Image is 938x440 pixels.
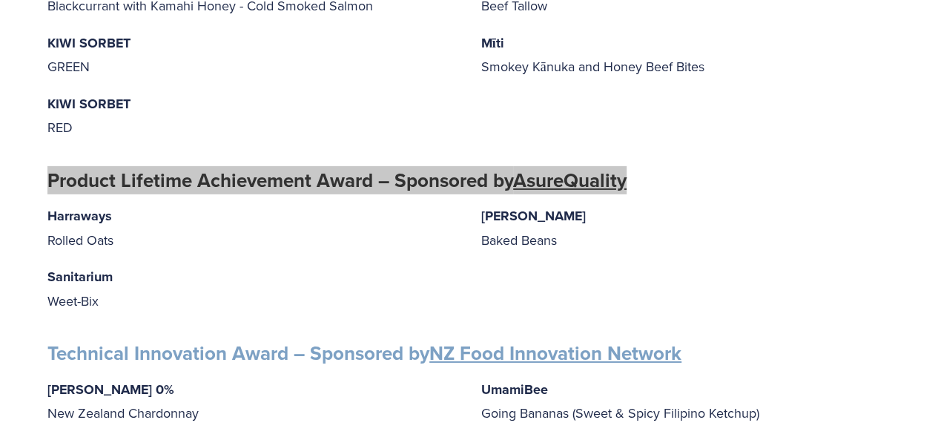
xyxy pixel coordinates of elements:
[47,380,174,399] strong: [PERSON_NAME] 0%
[481,378,891,425] p: Going Bananas (Sweet & Spicy Filipino Ketchup)
[47,94,131,114] strong: KIWI SORBET
[47,31,458,79] p: GREEN
[47,339,681,367] strong: Technical Innovation Award – Sponsored by
[47,166,627,194] strong: Product Lifetime Achievement Award – Sponsored by
[47,206,112,226] strong: Harraways
[481,380,548,399] strong: UmamiBee
[47,92,458,139] p: RED
[481,31,891,79] p: Smokey Kānuka and Honey Beef Bites
[47,267,113,286] strong: Sanitarium
[481,204,891,252] p: Baked Beans
[47,204,458,252] p: Rolled Oats
[47,265,458,312] p: Weet-Bix
[47,33,131,53] strong: KIWI SORBET
[47,378,458,425] p: New Zealand Chardonnay
[481,206,586,226] strong: [PERSON_NAME]
[429,339,681,367] a: NZ Food Innovation Network
[513,166,627,194] a: AsureQuality
[481,33,504,53] strong: Mīti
